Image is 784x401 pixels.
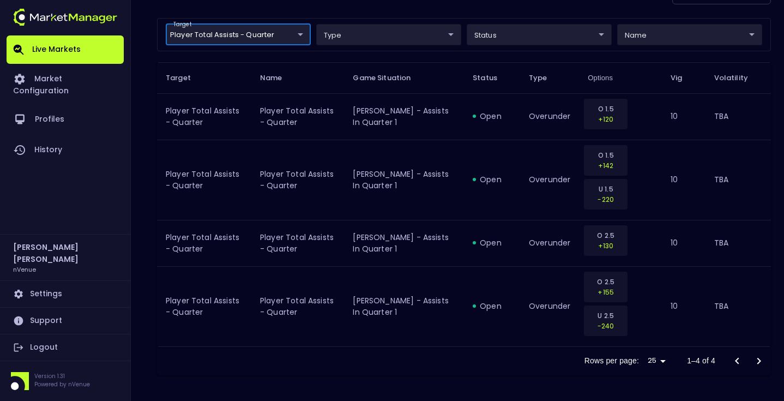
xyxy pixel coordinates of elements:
td: overunder [520,93,579,140]
span: Type [529,73,562,83]
h3: nVenue [13,265,36,273]
p: O 1.5 [591,150,620,160]
div: open [473,301,511,312]
span: Vig [671,73,696,83]
p: Version 1.31 [34,372,90,380]
img: logo [13,9,117,26]
span: Game Situation [353,73,425,83]
td: Player Total Assists - Quarter [157,140,251,220]
p: +130 [591,241,620,251]
table: collapsible table [157,62,771,347]
div: target [467,24,612,45]
td: 10 [662,140,705,220]
td: TBA [705,140,771,220]
div: 25 [643,353,670,369]
p: Rows per page: [584,355,639,366]
a: Live Markets [7,35,124,64]
th: Options [579,62,662,93]
td: Player Total Assists - Quarter [251,266,344,346]
td: 10 [662,93,705,140]
h2: [PERSON_NAME] [PERSON_NAME] [13,241,117,265]
p: -220 [591,194,620,205]
p: U 2.5 [591,310,620,321]
td: [PERSON_NAME] - Assists in Quarter 1 [344,220,464,266]
label: target [173,21,191,28]
td: overunder [520,266,579,346]
div: open [473,237,511,248]
td: TBA [705,93,771,140]
td: Player Total Assists - Quarter [157,266,251,346]
div: target [617,24,762,45]
div: target [316,24,461,45]
td: [PERSON_NAME] - Assists in Quarter 1 [344,266,464,346]
td: TBA [705,220,771,266]
a: Logout [7,334,124,361]
div: open [473,174,511,185]
span: Volatility [714,73,762,83]
td: Player Total Assists - Quarter [157,93,251,140]
span: Status [473,73,511,83]
span: Name [260,73,297,83]
div: open [473,111,511,122]
td: Player Total Assists - Quarter [251,140,344,220]
div: target [166,24,311,45]
a: Support [7,308,124,334]
a: Market Configuration [7,64,124,104]
td: 10 [662,266,705,346]
td: [PERSON_NAME] - Assists in Quarter 1 [344,93,464,140]
p: -240 [591,321,620,331]
a: Profiles [7,104,124,135]
p: +120 [591,114,620,124]
td: overunder [520,220,579,266]
td: Player Total Assists - Quarter [251,93,344,140]
td: Player Total Assists - Quarter [157,220,251,266]
p: O 1.5 [591,104,620,114]
p: O 2.5 [591,277,620,287]
p: O 2.5 [591,230,620,241]
td: 10 [662,220,705,266]
a: Settings [7,281,124,307]
p: 1–4 of 4 [687,355,715,366]
td: overunder [520,140,579,220]
td: [PERSON_NAME] - Assists in Quarter 1 [344,140,464,220]
p: U 1.5 [591,184,620,194]
p: +155 [591,287,620,297]
span: Target [166,73,205,83]
td: Player Total Assists - Quarter [251,220,344,266]
td: TBA [705,266,771,346]
p: +142 [591,160,620,171]
div: Version 1.31Powered by nVenue [7,372,124,390]
p: Powered by nVenue [34,380,90,388]
a: History [7,135,124,165]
